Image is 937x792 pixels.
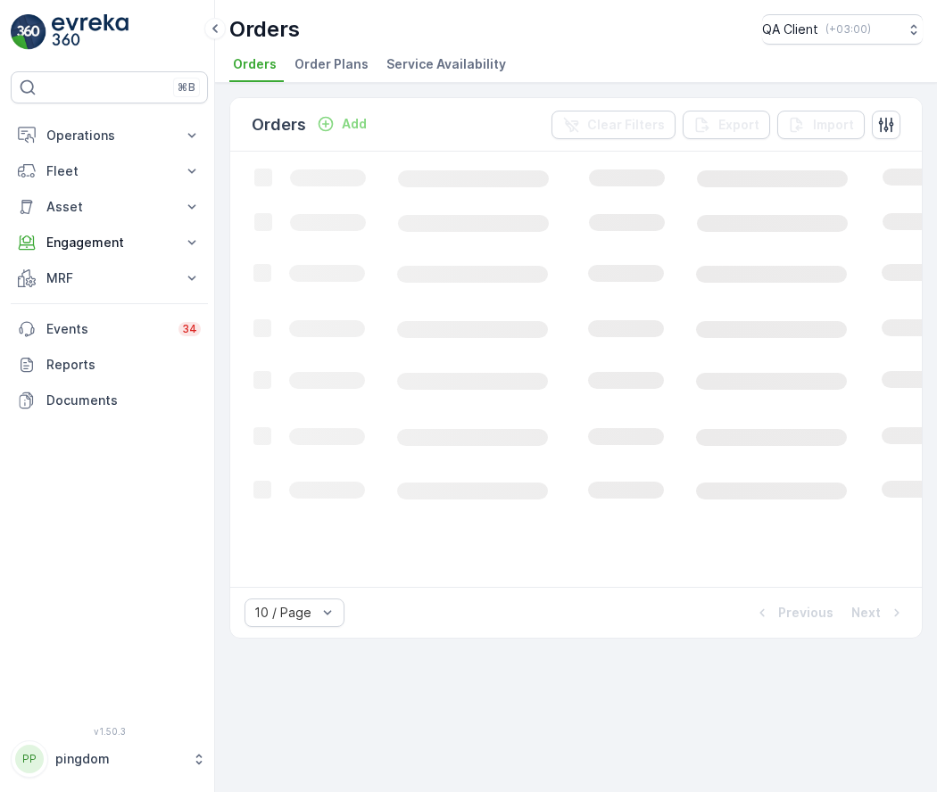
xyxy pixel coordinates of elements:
p: MRF [46,269,172,287]
p: Next [851,604,881,622]
span: Order Plans [294,55,369,73]
p: Orders [229,15,300,44]
p: Events [46,320,168,338]
div: PP [15,745,44,773]
img: logo_light-DOdMpM7g.png [52,14,129,50]
span: v 1.50.3 [11,726,208,737]
button: Operations [11,118,208,153]
a: Reports [11,347,208,383]
button: Previous [751,602,835,623]
button: Add [310,113,374,135]
button: Next [850,602,908,623]
p: Fleet [46,162,172,180]
a: Documents [11,383,208,418]
p: Documents [46,392,201,409]
p: Previous [778,604,833,622]
p: Engagement [46,234,172,252]
a: Events34 [11,311,208,347]
p: ⌘B [178,80,195,95]
button: Import [777,111,865,139]
p: Add [342,115,367,133]
span: Service Availability [386,55,506,73]
p: Import [813,116,854,134]
p: pingdom [55,750,183,768]
button: Engagement [11,225,208,260]
p: Reports [46,356,201,374]
button: Fleet [11,153,208,189]
p: Export [718,116,759,134]
button: Asset [11,189,208,225]
button: MRF [11,260,208,296]
p: 34 [182,322,197,336]
p: QA Client [762,21,818,38]
img: logo [11,14,46,50]
p: ( +03:00 ) [825,22,871,37]
p: Operations [46,127,172,144]
p: Orders [252,112,306,137]
button: QA Client(+03:00) [762,14,923,45]
button: Export [683,111,770,139]
span: Orders [233,55,277,73]
p: Asset [46,198,172,216]
button: Clear Filters [551,111,676,139]
p: Clear Filters [587,116,665,134]
button: PPpingdom [11,740,208,778]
